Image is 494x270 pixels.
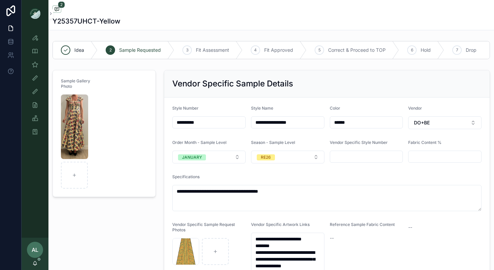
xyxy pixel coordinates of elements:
[172,140,226,145] span: Order Month - Sample Level
[172,222,235,232] span: Vendor Specific Sample Request Photos
[52,5,61,14] button: 2
[172,106,199,111] span: Style Number
[186,47,188,53] span: 3
[251,222,310,227] span: Vendor Specific Artwork Links
[74,47,84,53] span: Idea
[32,246,38,254] span: AL
[456,47,458,53] span: 7
[408,116,482,129] button: Select Button
[330,140,388,145] span: Vendor Specific Style Number
[408,140,442,145] span: Fabric Content %
[109,47,112,53] span: 2
[264,47,293,53] span: Fit Approved
[414,119,430,126] span: DO+BE
[119,47,161,53] span: Sample Requested
[30,8,40,19] img: App logo
[251,106,273,111] span: Style Name
[330,235,334,241] span: --
[58,1,65,8] span: 2
[330,106,340,111] span: Color
[22,27,48,238] div: scrollable content
[172,78,293,89] h2: Vendor Specific Sample Details
[466,47,477,53] span: Drop
[251,151,324,163] button: Select Button
[261,154,271,160] div: RE26
[172,151,246,163] button: Select Button
[318,47,321,53] span: 5
[172,174,200,179] span: Specifications
[61,78,90,89] span: Sample Gallery Photo
[182,154,202,160] div: JANUARY
[52,16,120,26] h1: Y25357UHCT-Yellow
[254,47,257,53] span: 4
[251,140,295,145] span: Season - Sample Level
[421,47,431,53] span: Hold
[328,47,386,53] span: Correct & Proceed to TOP
[330,222,395,227] span: Reference Sample Fabric Content
[411,47,413,53] span: 6
[196,47,229,53] span: Fit Assessment
[408,224,412,231] span: --
[408,106,422,111] span: Vendor
[61,94,88,159] img: Screenshot-2025-07-31-at-10.47.23-AM.png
